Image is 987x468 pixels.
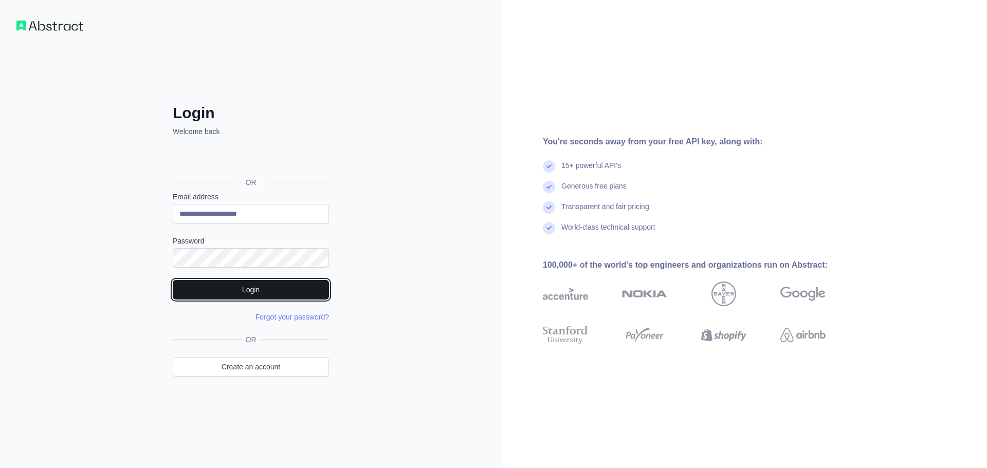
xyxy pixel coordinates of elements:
[242,334,261,345] span: OR
[561,160,621,181] div: 15+ powerful API's
[16,21,83,31] img: Workflow
[711,282,736,306] img: bayer
[543,160,555,173] img: check mark
[561,222,655,242] div: World-class technical support
[173,357,329,377] a: Create an account
[543,201,555,214] img: check mark
[543,181,555,193] img: check mark
[168,148,332,171] iframe: Sign in with Google Button
[543,259,858,271] div: 100,000+ of the world's top engineers and organizations run on Abstract:
[701,324,746,346] img: shopify
[543,282,588,306] img: accenture
[780,282,826,306] img: google
[173,192,329,202] label: Email address
[173,126,329,137] p: Welcome back
[543,324,588,346] img: stanford university
[543,136,858,148] div: You're seconds away from your free API key, along with:
[237,177,265,188] span: OR
[173,236,329,246] label: Password
[622,324,667,346] img: payoneer
[561,201,649,222] div: Transparent and fair pricing
[780,324,826,346] img: airbnb
[173,104,329,122] h2: Login
[561,181,627,201] div: Generous free plans
[622,282,667,306] img: nokia
[543,222,555,234] img: check mark
[255,313,329,321] a: Forgot your password?
[173,280,329,299] button: Login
